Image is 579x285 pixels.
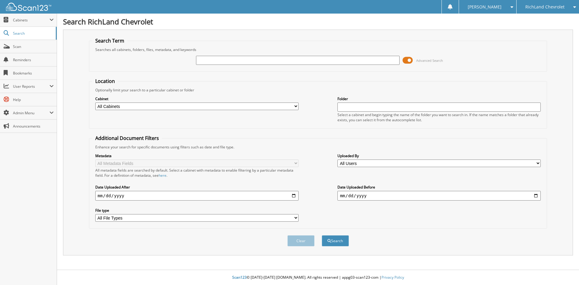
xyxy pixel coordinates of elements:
span: Scan123 [232,275,247,280]
input: start [95,191,299,201]
label: File type [95,208,299,213]
div: Enhance your search for specific documents using filters such as date and file type. [92,144,544,150]
span: Help [13,97,54,102]
div: Select a cabinet and begin typing the name of the folder you want to search in. If the name match... [337,112,541,122]
span: Admin Menu [13,110,49,116]
h1: Search RichLand Chevrolet [63,17,573,27]
span: Cabinets [13,17,49,23]
label: Metadata [95,153,299,158]
a: here [159,173,166,178]
label: Cabinet [95,96,299,101]
a: Privacy Policy [381,275,404,280]
legend: Location [92,78,118,84]
label: Date Uploaded After [95,185,299,190]
span: [PERSON_NAME] [468,5,501,9]
button: Clear [287,235,315,246]
span: RichLand Chevrolet [525,5,565,9]
legend: Additional Document Filters [92,135,162,141]
span: Search [13,31,53,36]
button: Search [322,235,349,246]
input: end [337,191,541,201]
label: Date Uploaded Before [337,185,541,190]
span: User Reports [13,84,49,89]
label: Uploaded By [337,153,541,158]
div: © [DATE]-[DATE] [DOMAIN_NAME]. All rights reserved | appg03-scan123-com | [57,270,579,285]
span: Announcements [13,124,54,129]
div: All metadata fields are searched by default. Select a cabinet with metadata to enable filtering b... [95,168,299,178]
div: Searches all cabinets, folders, files, metadata, and keywords [92,47,544,52]
span: Advanced Search [416,58,443,63]
label: Folder [337,96,541,101]
span: Reminders [13,57,54,62]
legend: Search Term [92,37,127,44]
img: scan123-logo-white.svg [6,3,51,11]
span: Bookmarks [13,71,54,76]
span: Scan [13,44,54,49]
div: Optionally limit your search to a particular cabinet or folder [92,87,544,93]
